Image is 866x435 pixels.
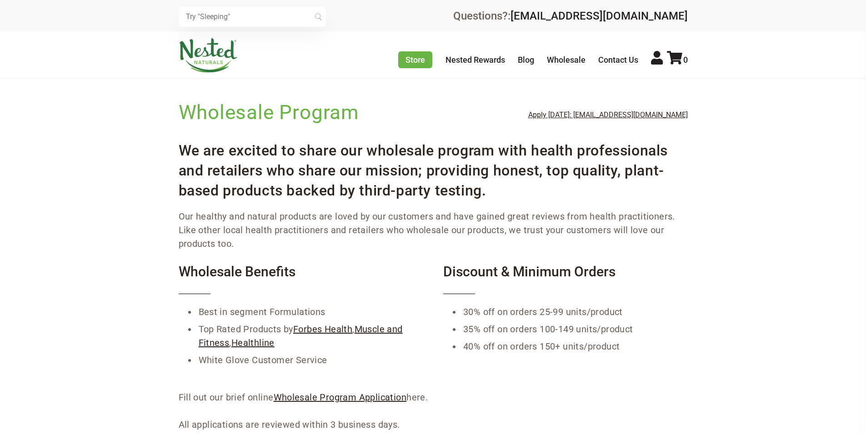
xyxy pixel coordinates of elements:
[179,390,688,404] p: Fill out our brief online here.
[179,418,688,431] p: All applications are reviewed within 3 business days.
[197,320,423,351] li: Top Rated Products by , ,
[231,337,275,348] a: Healthline
[179,38,238,73] img: Nested Naturals
[461,338,688,355] li: 40% off on orders 150+ units/product
[293,324,352,335] a: Forbes Health
[179,210,688,250] p: Our healthy and natural products are loved by our customers and have gained great reviews from he...
[667,55,688,65] a: 0
[274,392,407,403] a: Wholesale Program Application
[398,51,432,68] a: Store
[453,10,688,21] div: Questions?:
[446,55,505,65] a: Nested Rewards
[179,7,326,27] input: Try "Sleeping"
[197,303,423,320] li: Best in segment Formulations
[443,264,688,294] h4: Discount & Minimum Orders
[528,111,688,119] a: Apply [DATE]: [EMAIL_ADDRESS][DOMAIN_NAME]
[598,55,638,65] a: Contact Us
[511,10,688,22] a: [EMAIL_ADDRESS][DOMAIN_NAME]
[547,55,586,65] a: Wholesale
[199,324,403,348] a: Muscle and Fitness
[197,351,423,369] li: White Glove Customer Service
[461,320,688,338] li: 35% off on orders 100-149 units/product
[179,133,688,200] h3: We are excited to share our wholesale program with health professionals and retailers who share o...
[461,303,688,320] li: 30% off on orders 25-99 units/product
[683,55,688,65] span: 0
[179,264,423,294] h4: Wholesale Benefits
[179,99,360,126] h1: Wholesale Program
[518,55,534,65] a: Blog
